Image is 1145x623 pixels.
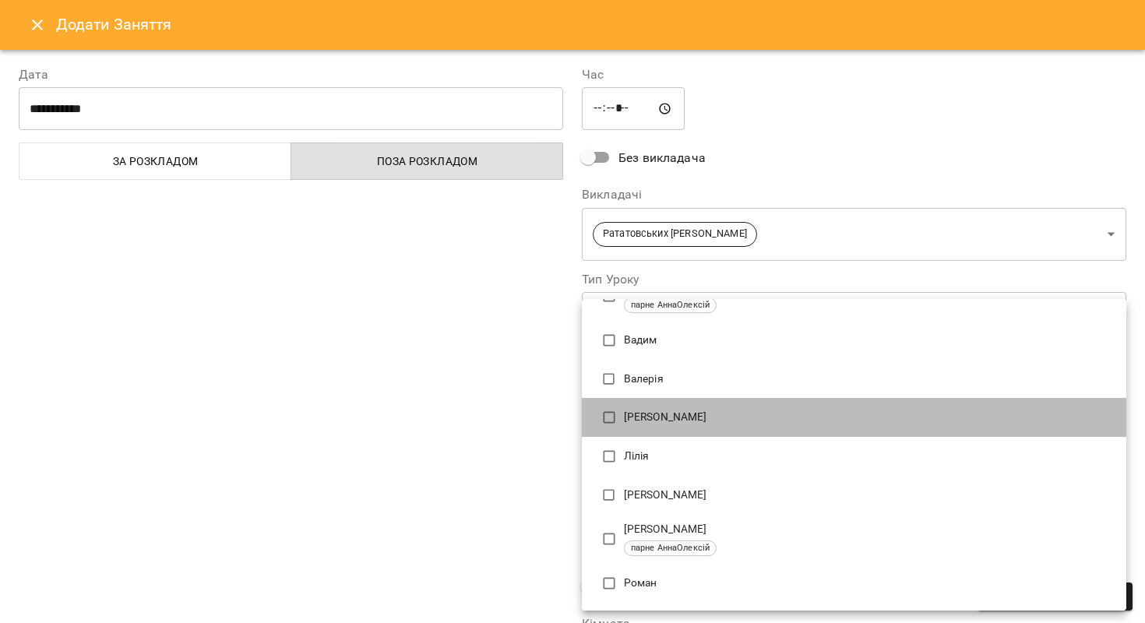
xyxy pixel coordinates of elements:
p: Лілія [624,449,1114,464]
p: Роман [624,575,1114,591]
p: Валерія [624,371,1114,387]
p: [PERSON_NAME] [624,410,1114,425]
p: Вадим [624,333,1114,348]
span: парне АннаОлексій [625,542,717,555]
span: парне АннаОлексій [625,299,717,312]
p: [PERSON_NAME] [624,487,1114,503]
p: [PERSON_NAME] [624,522,1114,537]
